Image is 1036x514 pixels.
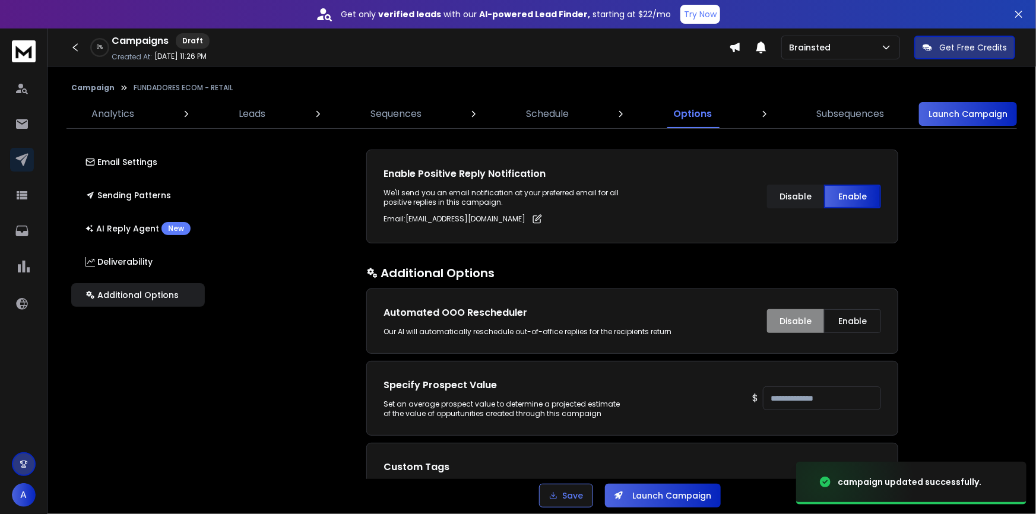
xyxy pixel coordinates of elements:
button: Disable [767,309,824,333]
button: A [12,483,36,507]
button: Try Now [680,5,720,24]
h1: Custom Tags [384,460,881,474]
button: Email Settings [71,150,205,174]
p: 0 % [97,44,103,51]
p: Schedule [526,107,569,121]
p: [DATE] 11:26 PM [154,52,207,61]
div: Set an average prospect value to determine a projected estimate of the value of oppurtunities cre... [384,399,620,418]
a: Options [666,100,719,128]
h1: Enable Positive Reply Notification [384,167,620,181]
p: $ [752,391,758,405]
button: Sending Patterns [71,183,205,207]
button: Save [539,484,593,507]
a: Leads [232,100,273,128]
p: Leads [239,107,265,121]
button: Launch Campaign [919,102,1017,126]
button: Enable [824,309,881,333]
p: Sequences [370,107,422,121]
strong: verified leads [378,8,441,20]
h1: Specify Prospect Value [384,378,620,392]
p: Deliverability [85,256,153,268]
button: Campaign [71,83,115,93]
p: Analytics [91,107,134,121]
a: Subsequences [810,100,892,128]
p: AI Reply Agent [85,222,191,235]
div: New [161,222,191,235]
a: Schedule [519,100,576,128]
button: Additional Options [71,283,205,307]
p: Try Now [684,8,717,20]
button: Deliverability [71,250,205,274]
a: Sequences [363,100,429,128]
p: Email : [EMAIL_ADDRESS][DOMAIN_NAME] [384,214,525,224]
button: Launch Campaign [605,484,721,507]
p: Get only with our starting at $22/mo [341,8,671,20]
p: Email Settings [85,156,157,168]
p: We'll send you an email notification at your preferred email for all positive replies in this cam... [384,188,620,207]
p: Created At: [112,52,152,62]
button: Disable [767,185,824,208]
h1: Additional Options [366,265,898,281]
p: FUNDADORES ECOM - RETAIL [134,83,233,93]
p: Subsequences [817,107,885,121]
p: Options [673,107,712,121]
button: Enable [824,185,881,208]
a: Analytics [84,100,141,128]
img: logo [12,40,36,62]
p: Additional Options [85,289,179,301]
div: campaign updated successfully. [838,476,981,488]
h1: Automated OOO Rescheduler [384,306,671,320]
h1: Campaigns [112,34,169,48]
p: Get Free Credits [939,42,1007,53]
p: Sending Patterns [85,189,171,201]
button: AI Reply AgentNew [71,217,205,240]
div: Draft [176,33,210,49]
p: Brainsted [789,42,835,53]
strong: AI-powered Lead Finder, [479,8,590,20]
button: Get Free Credits [914,36,1015,59]
p: Our AI will automatically reschedule out-of-office replies for the recipients return [384,327,671,337]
